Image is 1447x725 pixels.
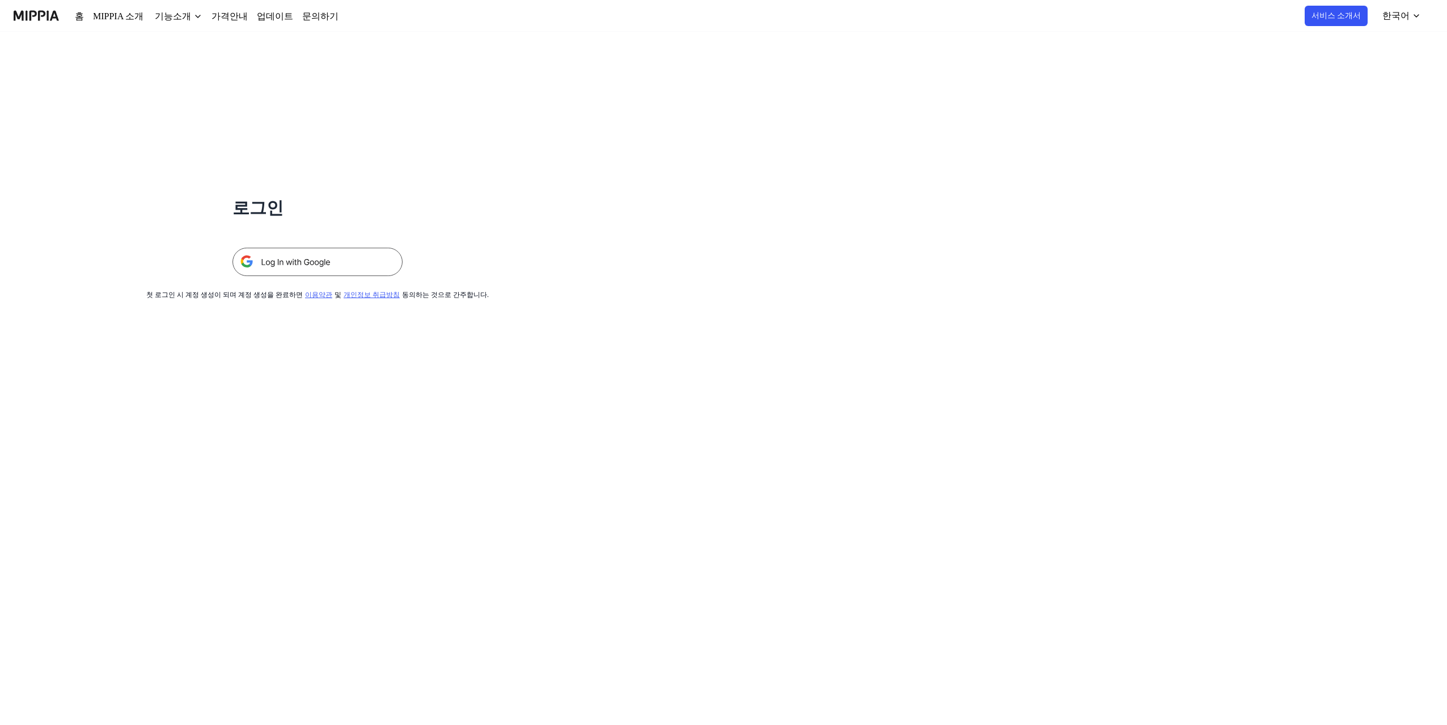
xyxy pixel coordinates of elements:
div: 첫 로그인 시 계정 생성이 되며 계정 생성을 완료하면 및 동의하는 것으로 간주합니다. [172,290,463,300]
button: 한국어 [1377,5,1428,27]
img: down [185,12,194,21]
h1: 로그인 [232,195,403,221]
button: 서비스 소개서 [1315,6,1371,26]
img: 구글 로그인 버튼 [232,248,403,276]
a: 개인정보 취급방침 [340,291,387,299]
a: 이용약관 [307,291,330,299]
a: MIPPIA 소개 [92,10,139,23]
a: 가격안내 [203,10,235,23]
button: 기능소개 [149,10,194,23]
a: 홈 [75,10,83,23]
div: 한국어 [1383,9,1412,23]
a: 업데이트 [244,10,276,23]
a: 문의하기 [285,10,316,23]
div: 기능소개 [149,10,185,23]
